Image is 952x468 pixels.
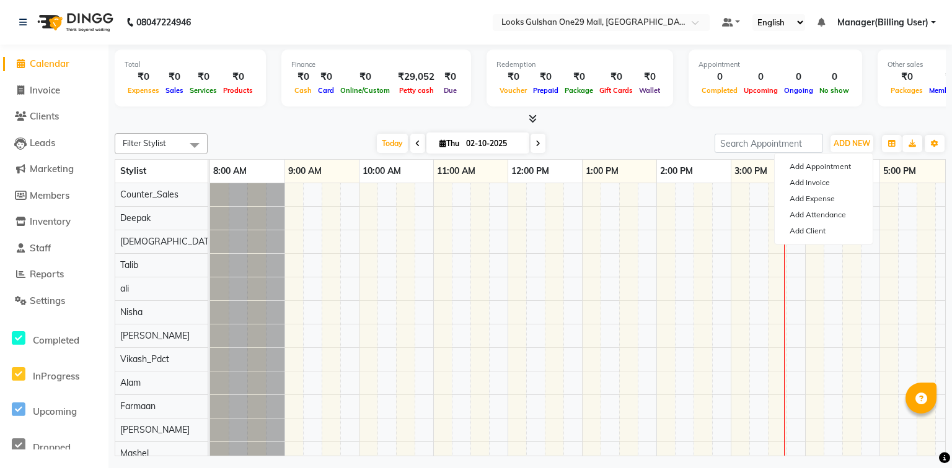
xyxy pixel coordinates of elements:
[636,86,663,95] span: Wallet
[775,175,873,191] a: Add Invoice
[162,86,187,95] span: Sales
[33,370,79,382] span: InProgress
[3,294,105,308] a: Settings
[30,242,51,254] span: Staff
[123,138,166,148] span: Filter Stylist
[775,191,873,207] a: Add Expense
[781,86,816,95] span: Ongoing
[462,134,524,153] input: 2025-10-02
[3,110,105,124] a: Clients
[220,70,256,84] div: ₹0
[315,86,337,95] span: Card
[562,70,596,84] div: ₹0
[291,70,315,84] div: ₹0
[120,259,138,271] span: Talib
[187,70,220,84] div: ₹0
[396,86,437,95] span: Petty cash
[187,86,220,95] span: Services
[439,70,461,84] div: ₹0
[30,58,69,69] span: Calendar
[120,189,178,200] span: Counter_Sales
[291,86,315,95] span: Cash
[120,283,129,294] span: ali
[781,70,816,84] div: 0
[33,334,79,346] span: Completed
[120,165,146,176] span: Stylist
[291,59,461,70] div: Finance
[125,86,162,95] span: Expenses
[562,86,596,95] span: Package
[3,162,105,176] a: Marketing
[775,207,873,223] a: Add Attendance
[120,306,143,318] span: Nisha
[508,162,552,180] a: 12:00 PM
[30,137,55,149] span: Leads
[530,86,562,95] span: Prepaid
[125,70,162,84] div: ₹0
[900,418,940,456] iframe: chat widget
[125,59,256,70] div: Total
[359,162,404,180] a: 10:00 AM
[162,70,187,84] div: ₹0
[636,70,663,84] div: ₹0
[30,268,64,280] span: Reports
[731,162,770,180] a: 3:00 PM
[496,59,663,70] div: Redemption
[30,163,74,175] span: Marketing
[496,86,530,95] span: Voucher
[530,70,562,84] div: ₹0
[3,267,105,282] a: Reports
[888,70,926,84] div: ₹0
[30,84,60,96] span: Invoice
[120,401,156,412] span: Farmaan
[699,59,852,70] div: Appointment
[816,70,852,84] div: 0
[32,5,117,40] img: logo
[699,70,741,84] div: 0
[210,162,250,180] a: 8:00 AM
[699,86,741,95] span: Completed
[220,86,256,95] span: Products
[880,162,919,180] a: 5:00 PM
[120,236,217,247] span: [DEMOGRAPHIC_DATA]
[120,330,190,341] span: [PERSON_NAME]
[120,448,149,459] span: Mashel
[596,86,636,95] span: Gift Cards
[775,223,873,239] a: Add Client
[436,139,462,148] span: Thu
[816,86,852,95] span: No show
[337,70,393,84] div: ₹0
[496,70,530,84] div: ₹0
[120,377,141,388] span: Alam
[831,135,873,152] button: ADD NEW
[3,57,105,71] a: Calendar
[120,212,151,223] span: Deepak
[337,86,393,95] span: Online/Custom
[657,162,696,180] a: 2:00 PM
[33,405,77,417] span: Upcoming
[775,158,873,175] button: Add Appointment
[741,86,781,95] span: Upcoming
[3,84,105,98] a: Invoice
[741,70,781,84] div: 0
[441,86,460,95] span: Due
[393,70,439,84] div: ₹29,052
[888,86,926,95] span: Packages
[315,70,337,84] div: ₹0
[377,134,408,153] span: Today
[583,162,622,180] a: 1:00 PM
[120,353,169,365] span: Vikash_Pdct
[30,189,69,201] span: Members
[434,162,478,180] a: 11:00 AM
[136,5,191,40] b: 08047224946
[715,134,823,153] input: Search Appointment
[3,241,105,256] a: Staff
[3,136,105,150] a: Leads
[285,162,325,180] a: 9:00 AM
[3,215,105,229] a: Inventory
[120,424,190,435] span: [PERSON_NAME]
[30,215,71,227] span: Inventory
[3,189,105,203] a: Members
[30,295,65,306] span: Settings
[834,139,870,148] span: ADD NEW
